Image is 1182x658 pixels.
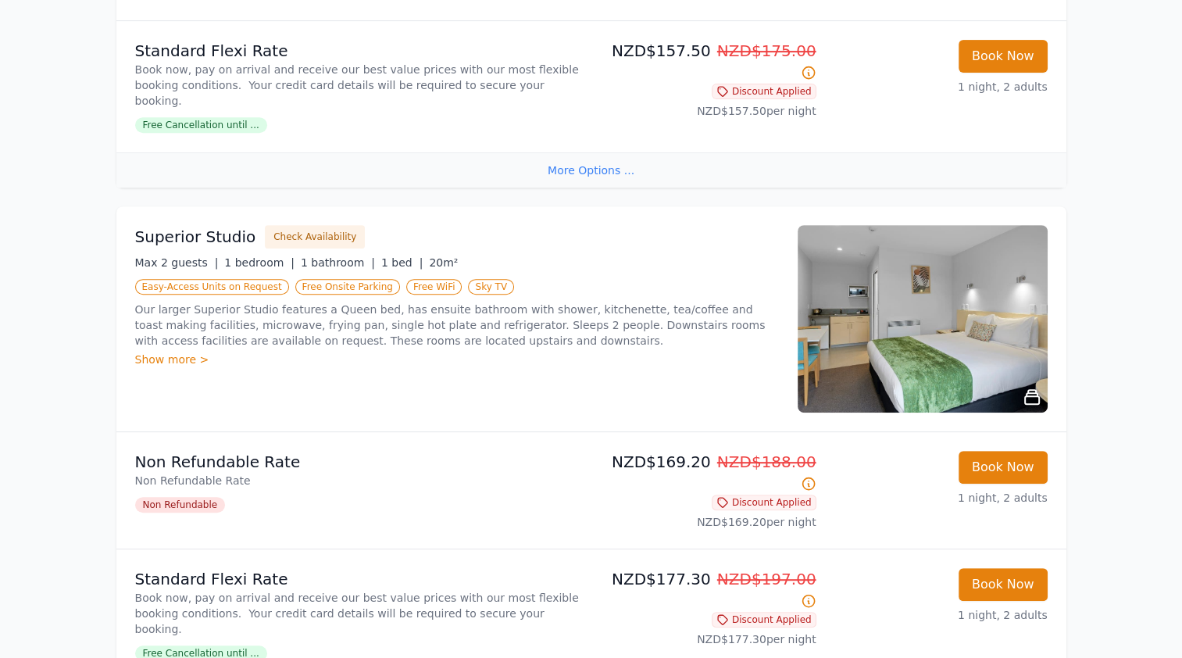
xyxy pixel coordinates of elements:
span: Max 2 guests | [135,256,219,269]
p: NZD$177.30 per night [598,631,816,647]
span: 1 bed | [381,256,423,269]
p: Standard Flexi Rate [135,568,585,590]
p: 1 night, 2 adults [829,79,1048,95]
span: 1 bedroom | [224,256,295,269]
span: NZD$197.00 [717,570,816,588]
span: Sky TV [468,279,514,295]
span: Discount Applied [712,495,816,510]
span: Non Refundable [135,497,226,513]
div: Show more > [135,352,779,367]
button: Book Now [959,40,1048,73]
span: 1 bathroom | [301,256,375,269]
span: NZD$175.00 [717,41,816,60]
p: NZD$169.20 per night [598,514,816,530]
p: 1 night, 2 adults [829,490,1048,506]
span: Discount Applied [712,612,816,628]
span: NZD$188.00 [717,452,816,471]
p: Non Refundable Rate [135,451,585,473]
p: NZD$169.20 [598,451,816,495]
p: 1 night, 2 adults [829,607,1048,623]
p: NZD$177.30 [598,568,816,612]
span: Discount Applied [712,84,816,99]
button: Book Now [959,451,1048,484]
span: Free Onsite Parking [295,279,400,295]
span: Easy-Access Units on Request [135,279,289,295]
p: Book now, pay on arrival and receive our best value prices with our most flexible booking conditi... [135,590,585,637]
div: More Options ... [116,152,1066,188]
p: Non Refundable Rate [135,473,585,488]
span: 20m² [429,256,458,269]
p: NZD$157.50 per night [598,103,816,119]
span: Free WiFi [406,279,462,295]
h3: Superior Studio [135,226,256,248]
span: Free Cancellation until ... [135,117,267,133]
p: NZD$157.50 [598,40,816,84]
p: Book now, pay on arrival and receive our best value prices with our most flexible booking conditi... [135,62,585,109]
p: Standard Flexi Rate [135,40,585,62]
button: Check Availability [265,225,365,249]
button: Book Now [959,568,1048,601]
p: Our larger Superior Studio features a Queen bed, has ensuite bathroom with shower, kitchenette, t... [135,302,779,349]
